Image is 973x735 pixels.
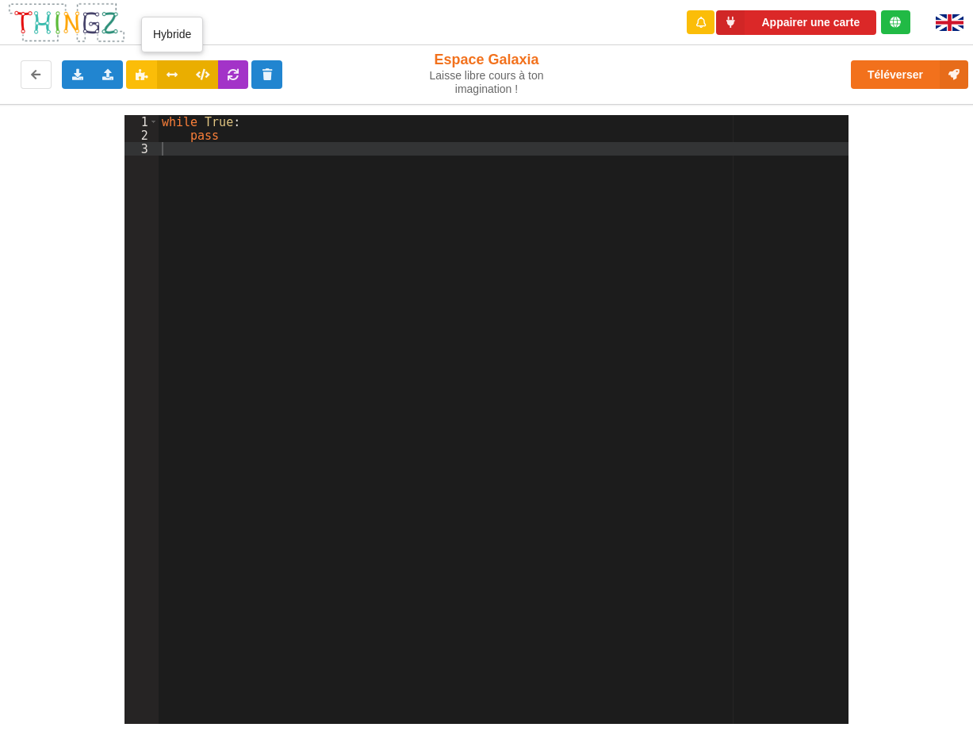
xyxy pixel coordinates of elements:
[405,51,568,96] div: Espace Galaxia
[716,10,876,35] button: Appairer une carte
[851,60,968,89] button: Téléverser
[936,14,963,31] img: gb.png
[7,2,126,44] img: thingz_logo.png
[405,69,568,96] div: Laisse libre cours à ton imagination !
[124,129,159,142] div: 2
[124,142,159,156] div: 3
[881,10,910,34] div: Tu es connecté au serveur de création de Thingz
[141,17,203,52] div: Hybride
[124,115,159,129] div: 1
